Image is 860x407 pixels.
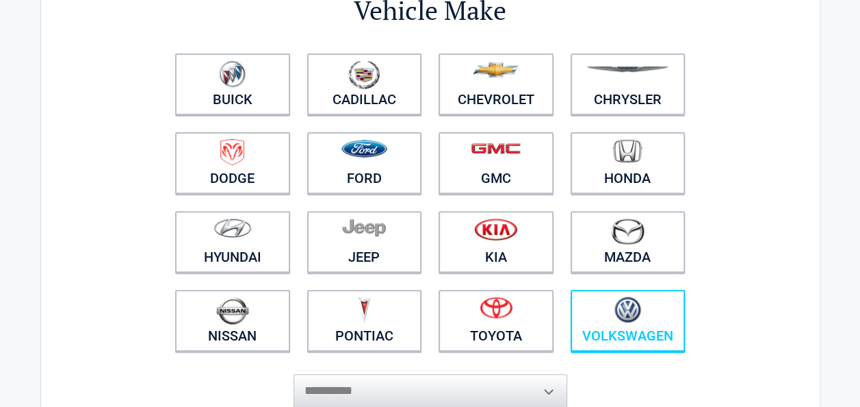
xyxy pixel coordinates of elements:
img: chrysler [586,66,669,73]
img: honda [613,139,642,163]
img: mazda [610,218,644,245]
img: jeep [342,218,386,237]
img: volkswagen [614,297,641,323]
img: ford [341,140,387,158]
a: Pontiac [307,290,422,351]
a: Chrysler [571,53,686,115]
img: hyundai [213,218,252,238]
img: dodge [220,139,244,166]
a: Hyundai [175,211,290,273]
a: Volkswagen [571,290,686,351]
img: gmc [471,143,521,154]
img: cadillac [348,60,380,89]
img: buick [219,60,246,88]
img: toyota [480,297,512,319]
a: Kia [439,211,553,273]
a: Dodge [175,132,290,194]
a: Buick [175,53,290,115]
img: pontiac [357,297,371,323]
a: Mazda [571,211,686,273]
a: Honda [571,132,686,194]
a: Chevrolet [439,53,553,115]
img: chevrolet [473,62,519,77]
a: Cadillac [307,53,422,115]
img: nissan [216,297,249,325]
a: Jeep [307,211,422,273]
a: GMC [439,132,553,194]
a: Toyota [439,290,553,351]
a: Nissan [175,290,290,351]
a: Ford [307,132,422,194]
img: kia [474,218,517,241]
